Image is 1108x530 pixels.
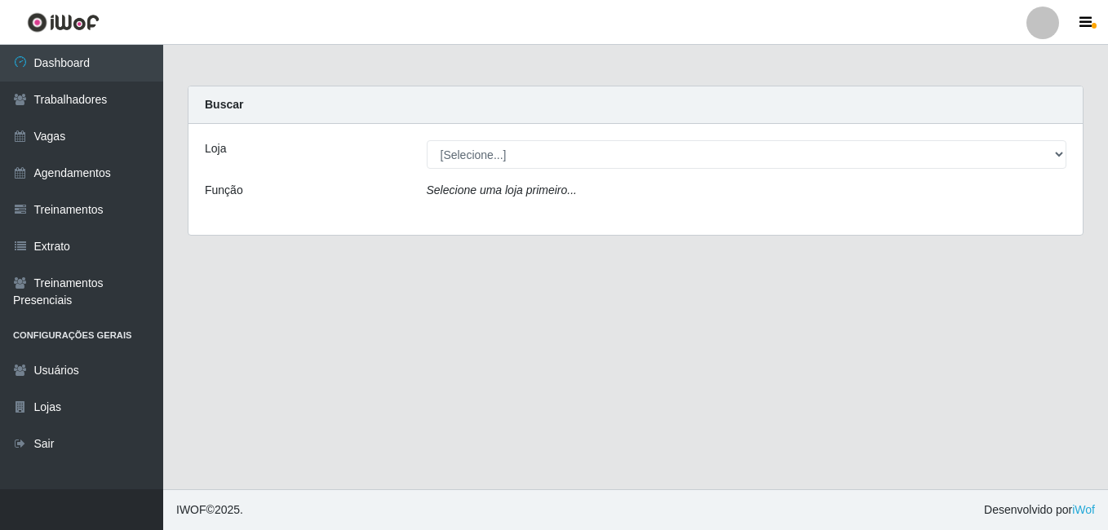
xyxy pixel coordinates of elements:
[205,182,243,199] label: Função
[1072,503,1095,516] a: iWof
[205,98,243,111] strong: Buscar
[427,183,577,197] i: Selecione uma loja primeiro...
[984,501,1095,519] span: Desenvolvido por
[27,12,100,33] img: CoreUI Logo
[176,501,243,519] span: © 2025 .
[176,503,206,516] span: IWOF
[205,140,226,157] label: Loja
